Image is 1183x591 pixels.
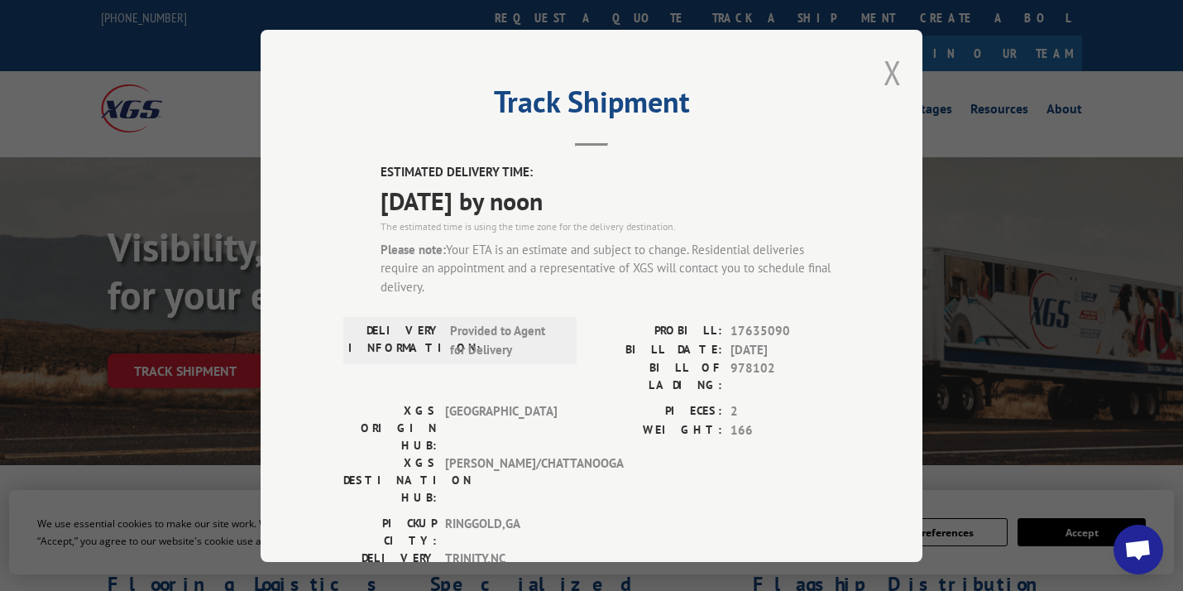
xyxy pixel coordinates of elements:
span: [PERSON_NAME]/CHATTANOOGA [445,454,557,507]
div: Your ETA is an estimate and subject to change. Residential deliveries require an appointment and ... [381,240,840,296]
span: 166 [730,420,840,440]
label: PROBILL: [591,322,722,341]
span: 978102 [730,359,840,394]
label: PIECES: [591,402,722,421]
h2: Track Shipment [343,90,840,122]
span: [DATE] [730,340,840,359]
label: XGS DESTINATION HUB: [343,454,437,507]
span: 17635090 [730,322,840,341]
span: [GEOGRAPHIC_DATA] [445,402,557,454]
div: Open chat [1114,525,1163,574]
label: BILL OF LADING: [591,359,722,394]
span: Provided to Agent for Delivery [450,322,562,359]
span: [DATE] by noon [381,181,840,219]
button: Close modal [884,50,902,94]
span: TRINITY , NC [445,550,557,584]
label: ESTIMATED DELIVERY TIME: [381,163,840,182]
span: RINGGOLD , GA [445,515,557,550]
label: WEIGHT: [591,420,722,440]
label: PICKUP CITY: [343,515,437,550]
label: DELIVERY CITY: [343,550,437,584]
div: The estimated time is using the time zone for the delivery destination. [381,219,840,233]
label: DELIVERY INFORMATION: [348,322,442,359]
label: BILL DATE: [591,340,722,359]
strong: Please note: [381,241,446,257]
label: XGS ORIGIN HUB: [343,402,437,454]
span: 2 [730,402,840,421]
